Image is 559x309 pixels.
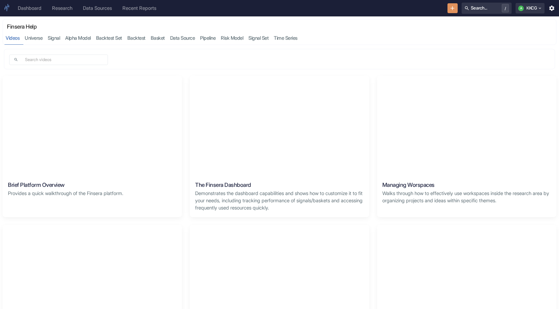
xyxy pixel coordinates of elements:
a: Data Source [167,31,198,45]
a: Backtest Set [93,31,125,45]
button: AKKCG [516,3,545,13]
div: Research [52,5,72,11]
button: Search.../ [462,3,512,14]
div: Documentation Tabs [3,31,556,45]
a: Pipeline [197,31,218,45]
button: New Resource [447,3,458,13]
p: Provides a quick walkthrough of the Finsera platform. [8,190,177,197]
a: Signal Set [246,31,271,45]
a: Research [48,3,76,13]
a: Signal [45,31,63,45]
a: Universe [22,31,45,45]
h6: Finsera Help [7,23,552,30]
iframe: Managing Worspaces [377,76,556,177]
p: Demonstrates the dashboard capabilities and shows how to customize it to fit your needs, includin... [195,190,364,212]
a: Alpha Model [63,31,93,45]
h6: The Finsera Dashboard [195,182,364,188]
div: Dashboard [18,5,41,11]
div: A [518,6,524,11]
a: Risk Model [218,31,246,45]
a: Time Series [271,31,300,45]
a: Backtest [125,31,148,45]
p: Walks through how to effectively use workspaces inside the research area by organizing projects a... [382,190,551,205]
input: Search videos [21,56,108,63]
a: Data Sources [79,3,116,13]
a: Dashboard [14,3,45,13]
div: Recent Reports [122,5,156,11]
div: Data Sources [83,5,112,11]
a: Basket [148,31,167,45]
a: Recent Reports [118,3,160,13]
iframe: The Finsera Dashboard [190,76,369,177]
h6: Brief Platform Overview [8,182,177,188]
a: Videos [3,31,22,45]
iframe: Brief Platform Overview [3,76,182,177]
h6: Managing Worspaces [382,182,551,188]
